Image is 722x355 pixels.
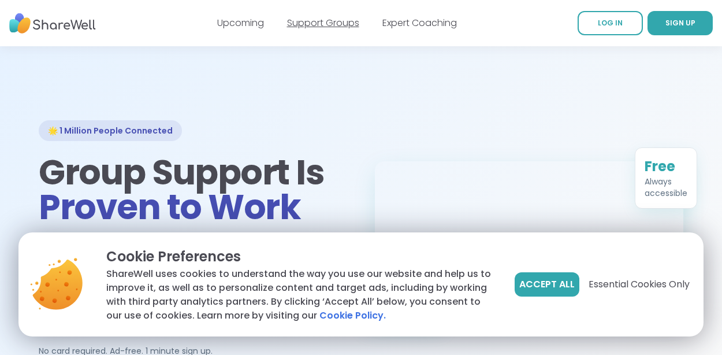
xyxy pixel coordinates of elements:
div: 🌟 1 Million People Connected [39,120,182,141]
div: Free [645,157,687,176]
button: Accept All [515,272,579,297]
span: Accept All [519,278,575,291]
span: LOG IN [598,18,623,28]
a: SIGN UP [647,11,713,35]
h1: Group Support Is [39,155,347,224]
span: Proven to Work [39,183,300,231]
a: Upcoming [217,16,264,29]
span: Essential Cookies Only [589,278,690,291]
p: ShareWell uses cookies to understand the way you use our website and help us to improve it, as we... [106,267,496,323]
a: Cookie Policy. [319,309,386,323]
img: ShareWell Nav Logo [9,8,96,39]
div: Always accessible [645,176,687,199]
a: Expert Coaching [382,16,457,29]
p: Cookie Preferences [106,246,496,267]
a: LOG IN [578,11,643,35]
a: Support Groups [287,16,359,29]
span: SIGN UP [665,18,695,28]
